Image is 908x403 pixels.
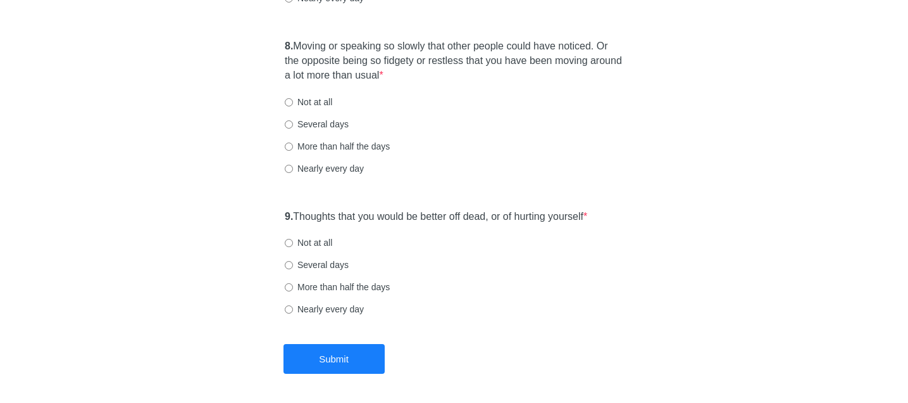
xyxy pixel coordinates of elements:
[285,283,293,291] input: More than half the days
[285,303,364,316] label: Nearly every day
[285,120,293,129] input: Several days
[285,98,293,106] input: Not at all
[285,305,293,314] input: Nearly every day
[285,41,293,51] strong: 8.
[285,140,390,153] label: More than half the days
[285,261,293,269] input: Several days
[285,162,364,175] label: Nearly every day
[285,239,293,247] input: Not at all
[285,211,293,222] strong: 9.
[283,344,385,374] button: Submit
[285,165,293,173] input: Nearly every day
[285,259,349,271] label: Several days
[285,281,390,293] label: More than half the days
[285,143,293,151] input: More than half the days
[285,210,587,224] label: Thoughts that you would be better off dead, or of hurting yourself
[285,39,623,83] label: Moving or speaking so slowly that other people could have noticed. Or the opposite being so fidge...
[285,118,349,131] label: Several days
[285,236,332,249] label: Not at all
[285,96,332,108] label: Not at all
